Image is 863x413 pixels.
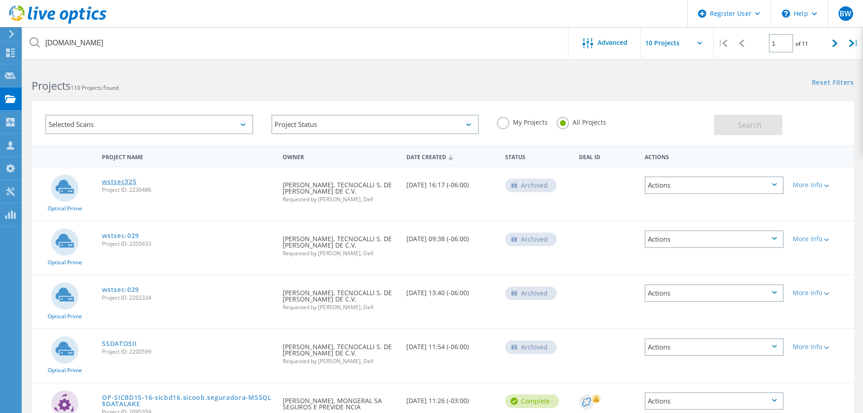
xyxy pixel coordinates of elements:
span: Optical Prime [48,206,82,211]
div: More Info [793,290,849,296]
div: Actions [645,284,784,302]
div: | [844,27,863,59]
div: [DATE] 11:26 (-03:00) [402,383,501,413]
a: wstsec-029 [102,287,139,293]
div: More Info [793,236,849,242]
span: Optical Prime [48,368,82,373]
div: Actions [645,230,784,248]
span: Optical Prime [48,260,82,265]
span: Project ID: 2200599 [102,349,274,355]
div: Project Name [97,148,278,165]
div: [PERSON_NAME], TECNOCALLI S. DE [PERSON_NAME] DE C.V. [278,329,401,373]
input: Search projects by name, owner, ID, company, etc [23,27,569,59]
b: Projects [32,78,71,93]
a: SSDATOSII [102,340,136,347]
div: More Info [793,182,849,188]
a: wstsec325 [102,179,136,185]
div: [DATE] 16:17 (-06:00) [402,167,501,197]
span: BW [839,10,851,17]
span: 110 Projects Found [71,84,119,92]
label: All Projects [557,117,606,126]
div: Deal Id [574,148,640,165]
div: Date Created [402,148,501,165]
div: Actions [645,176,784,194]
a: OP-SICBD15-16-sicbd16.sicoob.seguradora-MSSQL$DATALAKE [102,394,274,407]
div: Owner [278,148,401,165]
div: [DATE] 09:38 (-06:00) [402,221,501,251]
label: My Projects [497,117,548,126]
div: Complete [505,394,559,408]
div: [PERSON_NAME], TECNOCALLI S. DE [PERSON_NAME] DE C.V. [278,167,401,211]
span: Search [738,120,762,130]
a: wstsec-029 [102,233,139,239]
div: Actions [640,148,788,165]
svg: \n [782,10,790,18]
div: [PERSON_NAME], TECNOCALLI S. DE [PERSON_NAME] DE C.V. [278,221,401,265]
div: More Info [793,344,849,350]
div: Status [501,148,574,165]
button: Search [714,115,782,135]
a: Live Optics Dashboard [9,19,106,25]
span: Optical Prime [48,314,82,319]
span: Project ID: 2205633 [102,241,274,247]
span: Advanced [598,39,627,46]
div: Project Status [271,115,479,134]
div: Archived [505,179,557,192]
span: Project ID: 2230486 [102,187,274,193]
div: Archived [505,340,557,354]
div: Archived [505,287,557,300]
div: [DATE] 13:40 (-06:00) [402,275,501,305]
div: Selected Scans [45,115,253,134]
div: [DATE] 11:54 (-06:00) [402,329,501,359]
span: Requested by [PERSON_NAME], Dell [283,359,397,364]
div: [PERSON_NAME], TECNOCALLI S. DE [PERSON_NAME] DE C.V. [278,275,401,319]
span: Requested by [PERSON_NAME], Dell [283,197,397,202]
span: Project ID: 2202334 [102,295,274,301]
div: | [714,27,732,59]
div: Actions [645,392,784,410]
span: Requested by [PERSON_NAME], Dell [283,305,397,310]
div: Archived [505,233,557,246]
div: Actions [645,338,784,356]
span: Requested by [PERSON_NAME], Dell [283,251,397,256]
a: Reset Filters [812,79,854,87]
span: of 11 [796,40,808,48]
